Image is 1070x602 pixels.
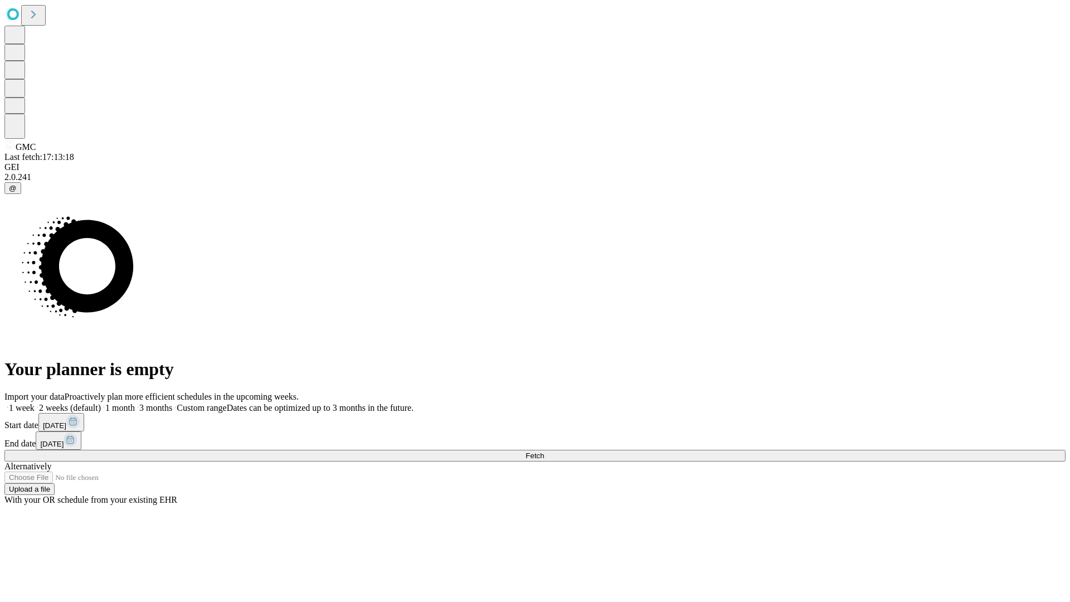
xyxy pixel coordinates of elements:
[105,403,135,412] span: 1 month
[39,403,101,412] span: 2 weeks (default)
[177,403,226,412] span: Custom range
[4,413,1066,431] div: Start date
[43,421,66,430] span: [DATE]
[38,413,84,431] button: [DATE]
[9,184,17,192] span: @
[4,162,1066,172] div: GEI
[65,392,299,401] span: Proactively plan more efficient schedules in the upcoming weeks.
[40,440,64,448] span: [DATE]
[227,403,414,412] span: Dates can be optimized up to 3 months in the future.
[4,172,1066,182] div: 2.0.241
[4,359,1066,380] h1: Your planner is empty
[4,450,1066,462] button: Fetch
[9,403,35,412] span: 1 week
[16,142,36,152] span: GMC
[4,182,21,194] button: @
[4,431,1066,450] div: End date
[526,452,544,460] span: Fetch
[4,495,177,504] span: With your OR schedule from your existing EHR
[139,403,172,412] span: 3 months
[4,483,55,495] button: Upload a file
[4,462,51,471] span: Alternatively
[4,392,65,401] span: Import your data
[36,431,81,450] button: [DATE]
[4,152,74,162] span: Last fetch: 17:13:18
